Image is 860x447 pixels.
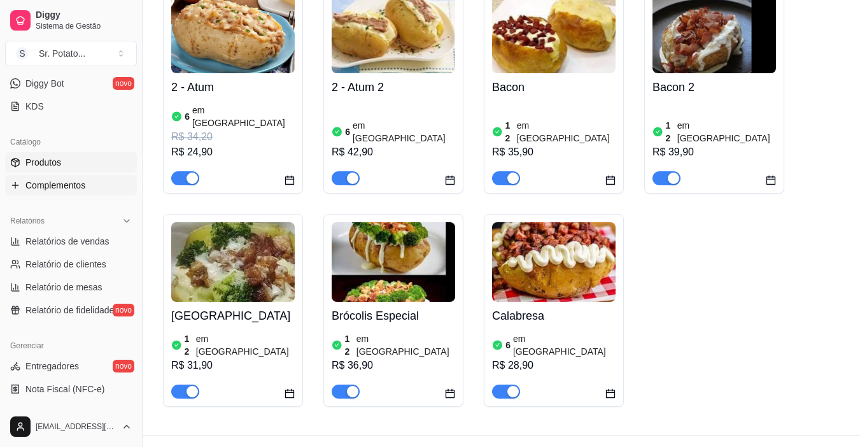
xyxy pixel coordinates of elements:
article: 12 [666,119,675,145]
span: [EMAIL_ADDRESS][DOMAIN_NAME] [36,422,116,432]
div: R$ 28,90 [492,358,616,373]
article: em [GEOGRAPHIC_DATA] [192,104,295,129]
a: Relatórios de vendas [5,231,137,252]
a: Produtos [5,152,137,173]
img: product-image [492,222,616,302]
span: KDS [25,100,44,113]
div: R$ 39,90 [652,145,776,160]
span: Entregadores [25,360,79,372]
article: em [GEOGRAPHIC_DATA] [353,119,455,145]
a: Diggy Botnovo [5,73,137,94]
article: 12 [505,119,514,145]
span: calendar [605,388,616,399]
h4: [GEOGRAPHIC_DATA] [171,307,295,325]
a: Controle de caixa [5,402,137,422]
span: Nota Fiscal (NFC-e) [25,383,104,395]
div: R$ 42,90 [332,145,455,160]
a: Nota Fiscal (NFC-e) [5,379,137,399]
article: em [GEOGRAPHIC_DATA] [517,119,616,145]
span: Complementos [25,179,85,192]
span: Relatórios [10,216,45,226]
article: 6 [505,339,511,351]
img: product-image [332,222,455,302]
article: em [GEOGRAPHIC_DATA] [513,332,616,358]
div: R$ 24,90 [171,145,295,160]
h4: 2 - Atum [171,78,295,96]
article: em [GEOGRAPHIC_DATA] [196,332,295,358]
a: Relatório de fidelidadenovo [5,300,137,320]
div: R$ 36,90 [332,358,455,373]
span: S [16,47,29,60]
span: calendar [285,175,295,185]
a: Relatório de mesas [5,277,137,297]
a: Complementos [5,175,137,195]
h4: Bacon 2 [652,78,776,96]
span: Produtos [25,156,61,169]
span: Diggy [36,10,132,21]
div: R$ 34,20 [171,129,295,145]
span: calendar [445,175,455,185]
button: Select a team [5,41,137,66]
a: Relatório de clientes [5,254,137,274]
div: Sr. Potato ... [39,47,85,60]
article: 12 [185,332,194,358]
span: Relatório de clientes [25,258,106,271]
span: Relatório de fidelidade [25,304,114,316]
article: em [GEOGRAPHIC_DATA] [356,332,455,358]
span: Relatório de mesas [25,281,102,294]
div: R$ 35,90 [492,145,616,160]
div: Catálogo [5,132,137,152]
div: Gerenciar [5,336,137,356]
span: Diggy Bot [25,77,64,90]
h4: Bacon [492,78,616,96]
article: 12 [345,332,354,358]
button: [EMAIL_ADDRESS][DOMAIN_NAME] [5,411,137,442]
span: calendar [605,175,616,185]
span: calendar [445,388,455,399]
span: calendar [766,175,776,185]
span: Controle de caixa [25,406,95,418]
article: 6 [185,110,190,123]
article: em [GEOGRAPHIC_DATA] [677,119,776,145]
div: R$ 31,90 [171,358,295,373]
span: calendar [285,388,295,399]
span: Relatórios de vendas [25,235,109,248]
a: KDS [5,96,137,117]
a: Entregadoresnovo [5,356,137,376]
article: 6 [345,125,350,138]
h4: Brócolis Especial [332,307,455,325]
span: Sistema de Gestão [36,21,132,31]
a: DiggySistema de Gestão [5,5,137,36]
h4: Calabresa [492,307,616,325]
h4: 2 - Atum 2 [332,78,455,96]
img: product-image [171,222,295,302]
